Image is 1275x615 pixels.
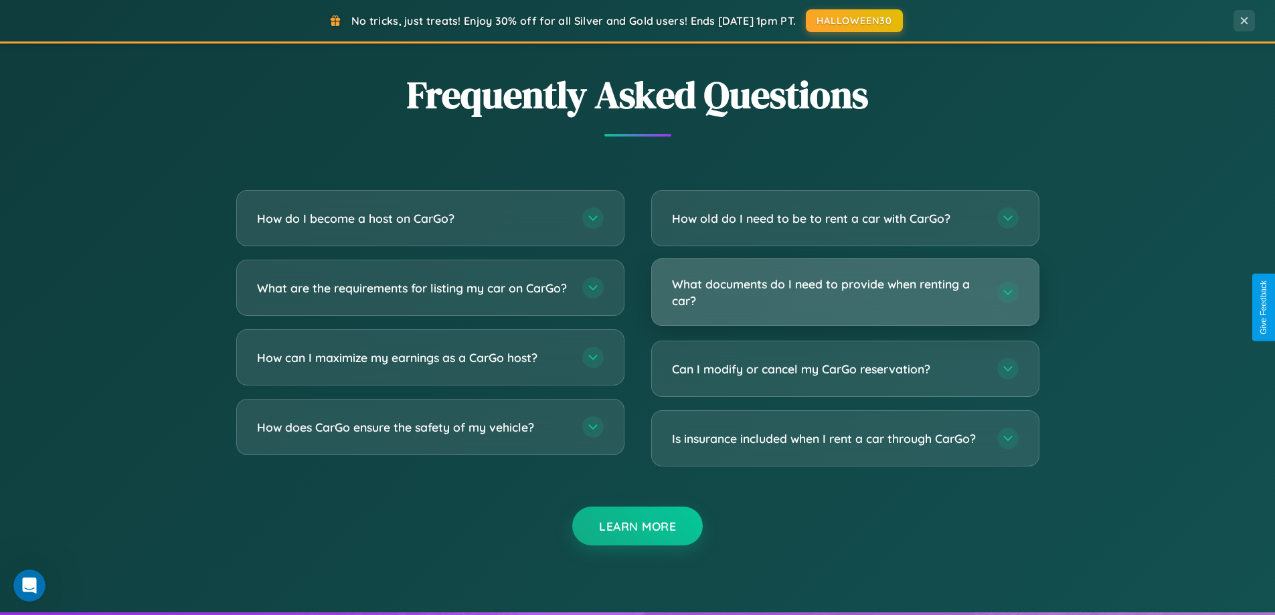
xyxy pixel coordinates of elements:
[257,280,569,296] h3: What are the requirements for listing my car on CarGo?
[257,419,569,436] h3: How does CarGo ensure the safety of my vehicle?
[672,430,984,447] h3: Is insurance included when I rent a car through CarGo?
[672,361,984,377] h3: Can I modify or cancel my CarGo reservation?
[236,69,1039,120] h2: Frequently Asked Questions
[806,9,903,32] button: HALLOWEEN30
[1259,280,1268,335] div: Give Feedback
[672,276,984,309] h3: What documents do I need to provide when renting a car?
[572,507,703,545] button: Learn More
[351,14,796,27] span: No tricks, just treats! Enjoy 30% off for all Silver and Gold users! Ends [DATE] 1pm PT.
[13,569,46,602] iframe: Intercom live chat
[257,349,569,366] h3: How can I maximize my earnings as a CarGo host?
[672,210,984,227] h3: How old do I need to be to rent a car with CarGo?
[257,210,569,227] h3: How do I become a host on CarGo?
